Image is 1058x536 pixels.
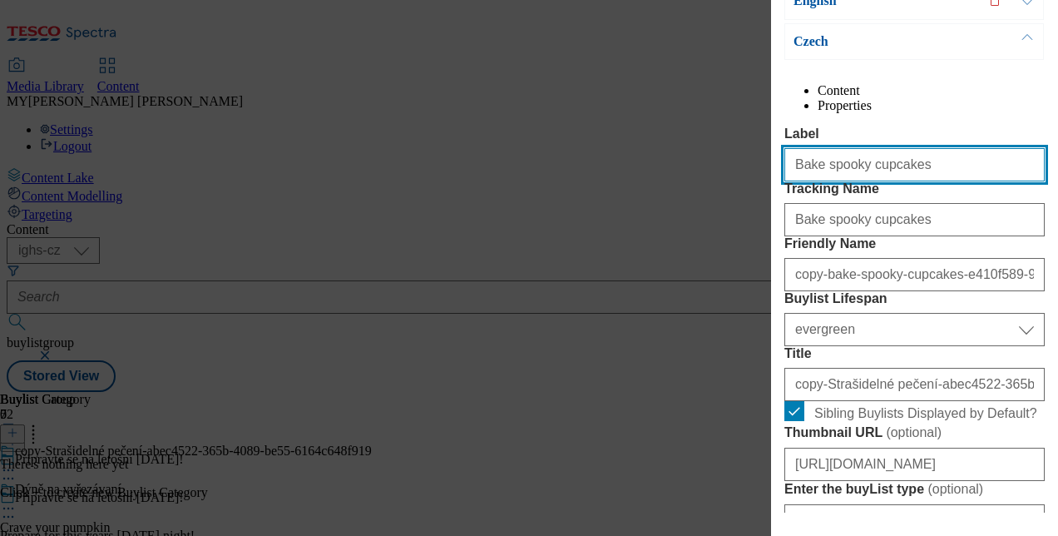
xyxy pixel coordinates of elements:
[784,346,1045,361] label: Title
[784,181,1045,196] label: Tracking Name
[784,127,1045,141] label: Label
[793,33,968,50] p: Czech
[818,98,1045,113] li: Properties
[784,148,1045,181] input: Enter Label
[784,481,1045,498] label: Enter the buyList type
[784,291,1045,306] label: Buylist Lifespan
[927,482,983,496] span: ( optional )
[784,258,1045,291] input: Enter Friendly Name
[886,425,942,439] span: ( optional )
[784,236,1045,251] label: Friendly Name
[784,424,1045,441] label: Thumbnail URL
[784,448,1045,481] input: Enter Thumbnail URL
[814,406,1037,421] span: Sibling Buylists Displayed by Default?
[784,203,1045,236] input: Enter Tracking Name
[818,83,1045,98] li: Content
[784,368,1045,401] input: Enter Title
